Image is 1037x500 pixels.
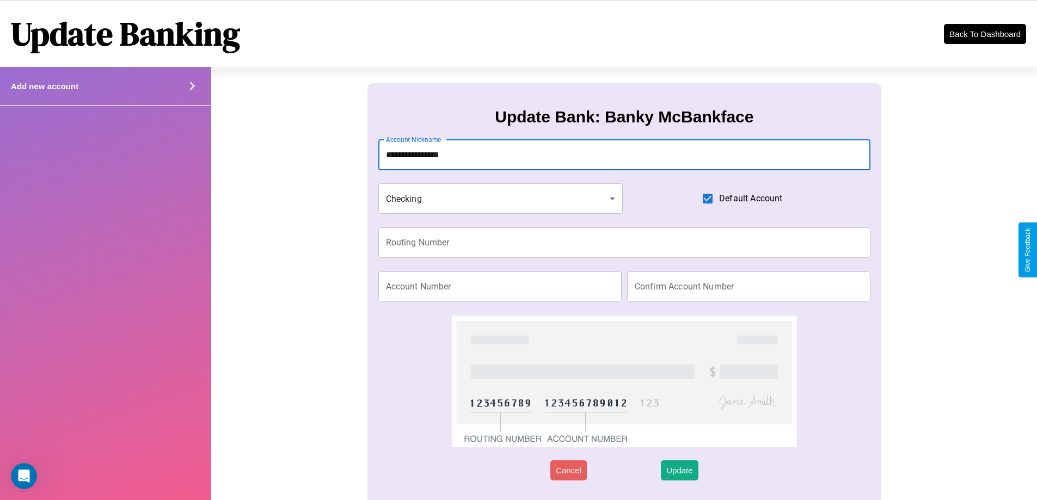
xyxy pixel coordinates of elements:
label: Account Nickname [386,135,441,144]
div: Give Feedback [1024,228,1032,272]
iframe: Intercom live chat [11,463,37,489]
h1: Update Banking [11,11,240,56]
button: Back To Dashboard [944,24,1026,44]
img: check [452,316,796,447]
span: Default Account [719,192,782,205]
div: Checking [378,183,623,214]
h3: Update Bank: Banky McBankface [495,108,753,126]
button: Update [661,460,698,480]
h4: Add new account [11,82,78,91]
button: Cancel [550,460,587,480]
